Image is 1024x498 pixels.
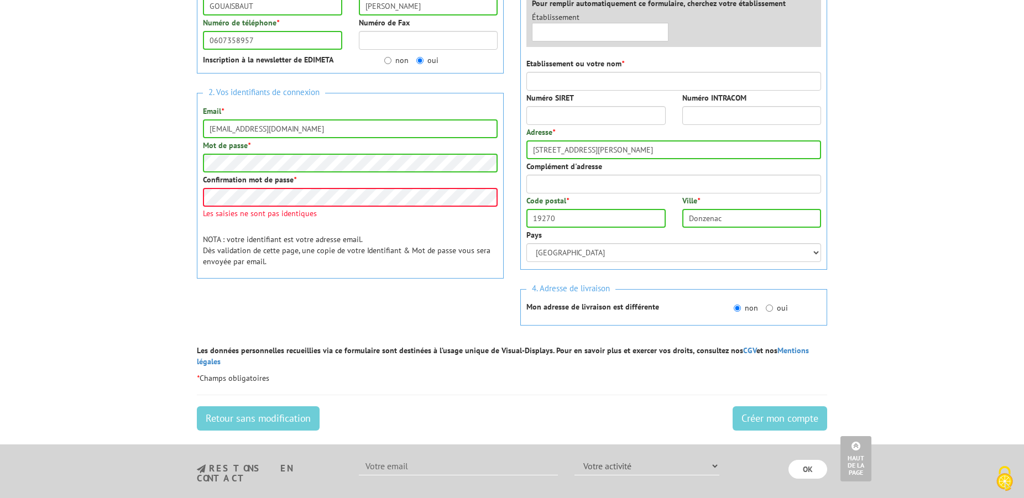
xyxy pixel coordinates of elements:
[197,345,809,366] a: Mentions légales
[203,85,325,100] span: 2. Vos identifiants de connexion
[203,209,498,217] span: Les saisies ne sont pas identiques
[526,281,615,296] span: 4. Adresse de livraison
[416,55,438,66] label: oui
[524,12,677,41] div: Établissement
[359,17,410,28] label: Numéro de Fax
[734,305,741,312] input: non
[203,174,296,185] label: Confirmation mot de passe
[526,161,602,172] label: Complément d'adresse
[788,460,827,479] input: OK
[197,298,365,341] iframe: reCAPTCHA
[197,373,827,384] p: Champs obligatoires
[384,55,409,66] label: non
[203,234,498,267] p: NOTA : votre identifiant est votre adresse email. Dès validation de cette page, une copie de votr...
[203,106,224,117] label: Email
[682,92,746,103] label: Numéro INTRACOM
[416,57,424,64] input: oui
[197,345,809,366] strong: Les données personnelles recueillies via ce formulaire sont destinées à l’usage unique de Visual-...
[384,57,391,64] input: non
[197,464,206,474] img: newsletter.jpg
[526,195,569,206] label: Code postal
[197,406,320,431] a: Retour sans modification
[203,140,250,151] label: Mot de passe
[734,302,758,313] label: non
[526,58,624,69] label: Etablissement ou votre nom
[733,406,827,431] input: Créer mon compte
[682,195,700,206] label: Ville
[526,302,659,312] strong: Mon adresse de livraison est différente
[766,305,773,312] input: oui
[985,460,1024,498] button: Cookies (fenêtre modale)
[359,457,558,475] input: Votre email
[526,127,555,138] label: Adresse
[526,92,574,103] label: Numéro SIRET
[203,17,279,28] label: Numéro de téléphone
[766,302,788,313] label: oui
[197,464,342,483] h3: restons en contact
[743,345,756,355] a: CGV
[991,465,1018,492] img: Cookies (fenêtre modale)
[840,436,871,481] a: Haut de la page
[526,229,542,240] label: Pays
[203,55,333,65] strong: Inscription à la newsletter de EDIMETA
